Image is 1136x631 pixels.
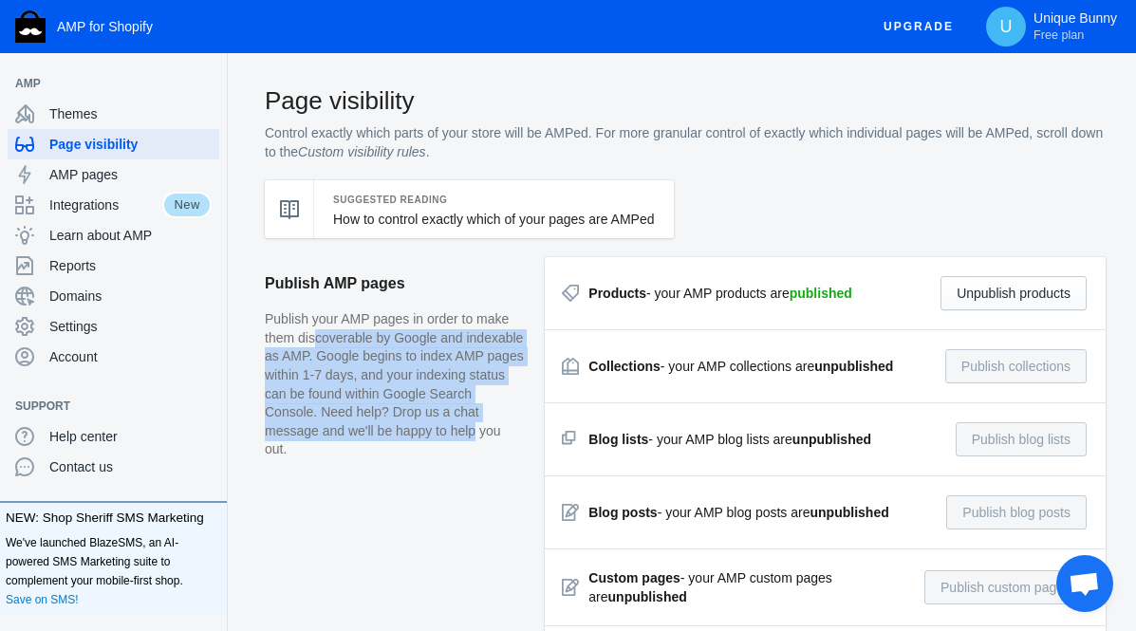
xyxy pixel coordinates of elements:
a: IntegrationsNew [8,190,219,220]
span: Themes [49,104,212,123]
a: Domains [8,281,219,311]
span: Page visibility [49,135,212,154]
p: Control exactly which parts of your store will be AMPed. For more granular control of exactly whi... [265,124,1106,161]
strong: unpublished [608,589,687,604]
button: Publish blog lists [956,422,1087,456]
span: Free plan [1034,28,1084,43]
i: Custom visibility rules [298,144,426,159]
span: Support [15,397,193,416]
span: Upgrade [884,9,954,44]
span: Integrations [49,195,162,214]
span: Reports [49,256,212,275]
span: U [996,17,1015,36]
div: - your AMP custom pages are [588,568,924,606]
h2: Page visibility [265,84,1106,118]
a: Contact us [8,452,219,482]
a: How to control exactly which of your pages are AMPed [333,212,655,227]
button: Upgrade [868,9,969,45]
span: Contact us [49,457,212,476]
a: Settings [8,311,219,342]
a: Account [8,342,219,372]
div: - your AMP collections are [588,357,893,376]
strong: Custom pages [588,570,680,585]
p: Unique Bunny [1034,10,1117,43]
p: Publish your AMP pages in order to make them discoverable by Google and indexable as AMP. Google ... [265,310,526,459]
strong: Collections [588,359,660,374]
img: Shop Sheriff Logo [15,10,46,43]
strong: Products [588,286,646,301]
strong: unpublished [814,359,893,374]
a: Learn about AMP [8,220,219,251]
button: Add a sales channel [193,402,223,410]
span: Settings [49,317,212,336]
strong: unpublished [792,432,871,447]
span: AMP for Shopify [57,19,153,34]
h5: Suggested Reading [333,190,655,210]
strong: Blog posts [588,505,657,520]
a: Save on SMS! [6,590,79,609]
button: Publish custom pages [924,570,1087,604]
div: - your AMP products are [588,284,852,303]
h2: Publish AMP pages [265,257,526,310]
span: AMP [15,74,193,93]
button: Add a sales channel [193,80,223,87]
span: AMP pages [49,165,212,184]
a: Page visibility [8,129,219,159]
div: - your AMP blog lists are [588,430,871,449]
button: Publish blog posts [946,495,1087,529]
strong: Blog lists [588,432,648,447]
span: Account [49,347,212,366]
a: AMP pages [8,159,219,190]
strong: unpublished [810,505,889,520]
button: Publish collections [945,349,1087,383]
span: Help center [49,427,212,446]
span: Domains [49,287,212,306]
strong: published [790,286,852,301]
a: Reports [8,251,219,281]
a: Themes [8,99,219,129]
span: New [162,192,212,218]
button: Unpublish products [940,276,1087,310]
div: Open chat [1056,555,1113,612]
span: Learn about AMP [49,226,212,245]
div: - your AMP blog posts are [588,503,888,522]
